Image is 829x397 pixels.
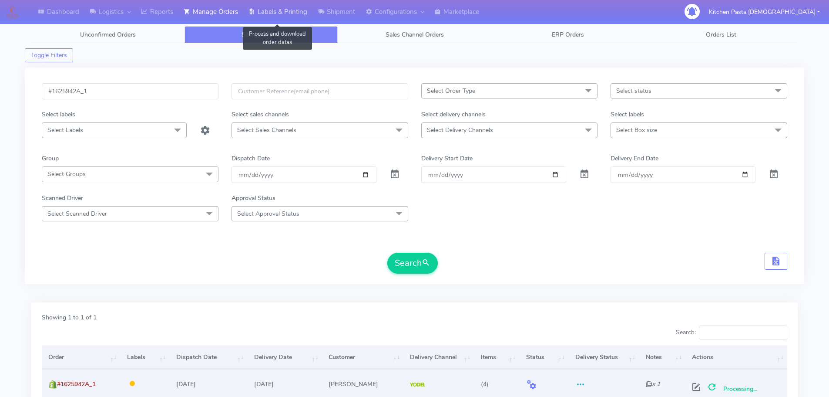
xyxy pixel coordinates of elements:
[519,346,568,369] th: Status: activate to sort column ascending
[421,154,473,163] label: Delivery Start Date
[42,110,75,119] label: Select labels
[646,380,660,388] i: x 1
[47,170,86,178] span: Select Groups
[685,346,787,369] th: Actions: activate to sort column ascending
[386,31,444,39] span: Sales Channel Orders
[322,346,403,369] th: Customer: activate to sort column ascending
[232,154,270,163] label: Dispatch Date
[42,154,59,163] label: Group
[410,383,425,387] img: Yodel
[421,110,486,119] label: Select delivery channels
[57,380,96,388] span: #1625942A_1
[474,346,519,369] th: Items: activate to sort column ascending
[170,346,248,369] th: Dispatch Date: activate to sort column ascending
[232,193,275,203] label: Approval Status
[616,126,657,134] span: Select Box size
[121,346,170,369] th: Labels: activate to sort column ascending
[611,154,658,163] label: Delivery End Date
[481,380,489,388] span: (4)
[47,210,107,218] span: Select Scanned Driver
[237,210,299,218] span: Select Approval Status
[242,31,281,39] span: Search Orders
[47,126,83,134] span: Select Labels
[232,110,289,119] label: Select sales channels
[42,313,97,322] label: Showing 1 to 1 of 1
[25,48,73,62] button: Toggle Filters
[403,346,474,369] th: Delivery Channel: activate to sort column ascending
[80,31,136,39] span: Unconfirmed Orders
[237,126,296,134] span: Select Sales Channels
[706,31,736,39] span: Orders List
[31,26,798,43] ul: Tabs
[676,326,787,339] label: Search:
[387,253,438,274] button: Search
[723,385,757,393] span: Processing...
[616,87,651,95] span: Select status
[639,346,686,369] th: Notes: activate to sort column ascending
[48,380,57,389] img: shopify.png
[232,83,408,99] input: Customer Reference(email,phone)
[248,346,322,369] th: Delivery Date: activate to sort column ascending
[611,110,644,119] label: Select labels
[702,3,826,21] button: Kitchen Pasta [DEMOGRAPHIC_DATA]
[568,346,639,369] th: Delivery Status: activate to sort column ascending
[552,31,584,39] span: ERP Orders
[42,83,218,99] input: Order Id
[427,87,475,95] span: Select Order Type
[42,346,121,369] th: Order: activate to sort column ascending
[42,193,83,203] label: Scanned Driver
[427,126,493,134] span: Select Delivery Channels
[699,326,787,339] input: Search:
